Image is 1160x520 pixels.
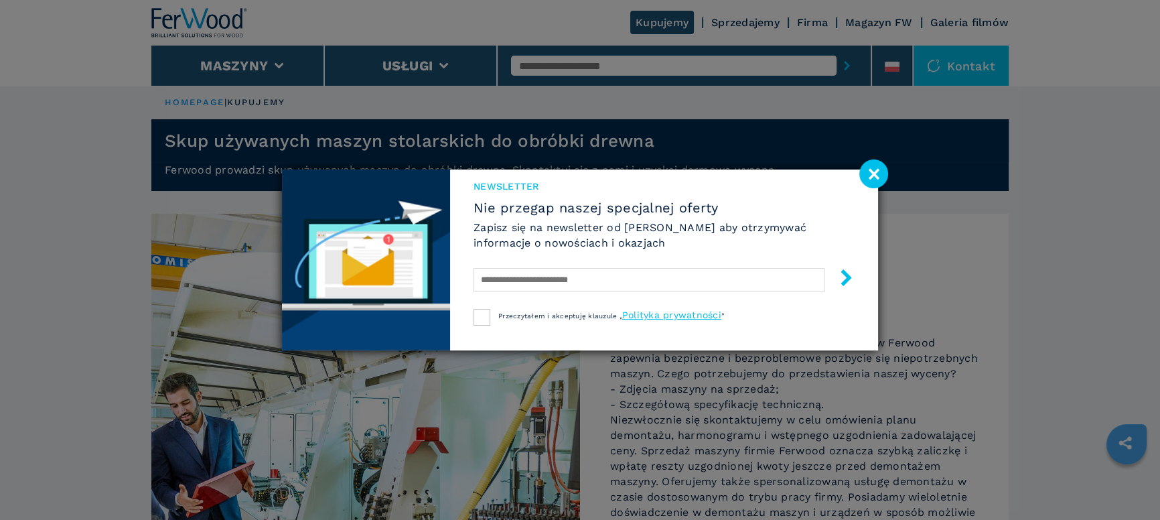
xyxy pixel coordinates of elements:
[622,310,721,320] a: Polityka prywatności
[474,180,855,193] span: Newsletter
[474,200,855,216] span: Nie przegap naszej specjalnej oferty
[824,264,855,296] button: submit-button
[498,312,622,320] span: Przeczytałem i akceptuję klauzule „
[282,170,450,350] img: Newsletter image
[721,312,724,320] span: ”
[474,220,855,251] h6: Zapisz się na newsletter od [PERSON_NAME] aby otrzymywać informacje o nowościach i okazjach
